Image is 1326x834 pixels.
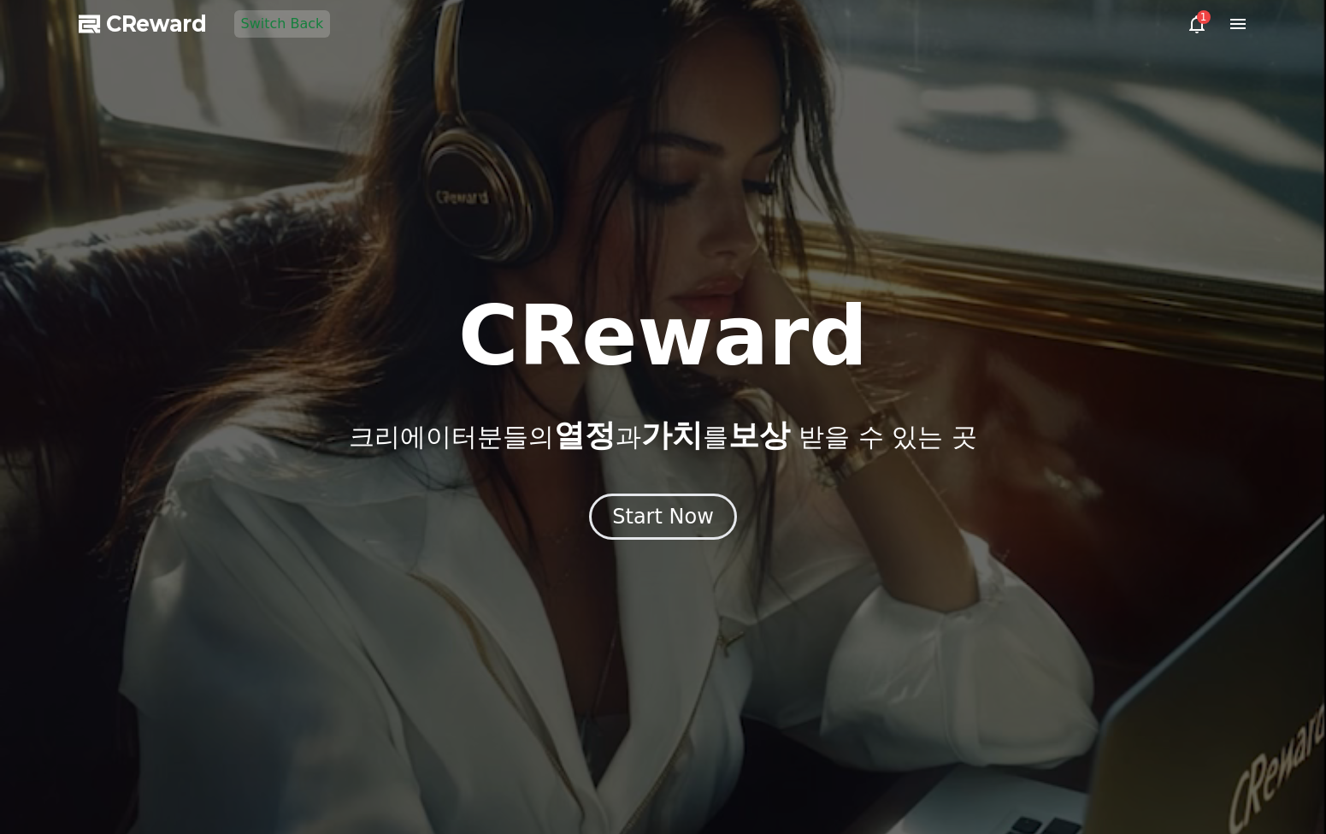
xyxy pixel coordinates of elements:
div: Start Now [612,503,714,530]
span: 보상 [728,417,790,452]
button: Start Now [589,494,737,540]
a: CReward [79,10,207,38]
a: 1 [1187,14,1207,34]
a: Start Now [589,511,737,527]
div: 1 [1197,10,1211,24]
span: CReward [106,10,207,38]
button: Switch Back [234,10,331,38]
p: 크리에이터분들의 과 를 받을 수 있는 곳 [349,418,976,452]
span: 가치 [641,417,703,452]
span: 열정 [554,417,616,452]
h1: CReward [458,295,868,377]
